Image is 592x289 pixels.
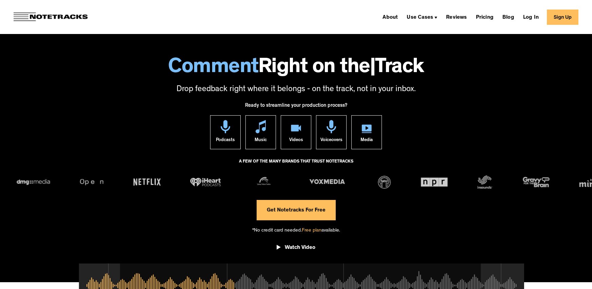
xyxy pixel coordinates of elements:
[255,133,267,149] div: Music
[407,15,433,20] div: Use Cases
[210,115,241,149] a: Podcasts
[351,115,382,149] a: Media
[7,84,585,96] p: Drop feedback right where it belongs - on the track, not in your inbox.
[404,12,440,22] div: Use Cases
[443,12,469,22] a: Reviews
[547,10,578,25] a: Sign Up
[277,239,315,258] a: open lightbox
[370,58,375,79] span: |
[520,12,541,22] a: Log In
[500,12,517,22] a: Blog
[216,133,235,149] div: Podcasts
[473,12,496,22] a: Pricing
[360,133,373,149] div: Media
[380,12,401,22] a: About
[245,115,276,149] a: Music
[320,133,343,149] div: Voiceovers
[281,115,311,149] a: Videos
[289,133,303,149] div: Videos
[285,244,315,251] div: Watch Video
[168,58,258,79] span: Comment
[239,156,353,174] div: A FEW OF THE MANY BRANDS THAT TRUST NOTETRACKS
[302,228,321,233] span: Free plan
[257,200,336,220] a: Get Notetracks For Free
[245,99,347,115] div: Ready to streamline your production process?
[7,58,585,79] h1: Right on the Track
[316,115,347,149] a: Voiceovers
[252,220,340,240] div: *No credit card needed. available.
